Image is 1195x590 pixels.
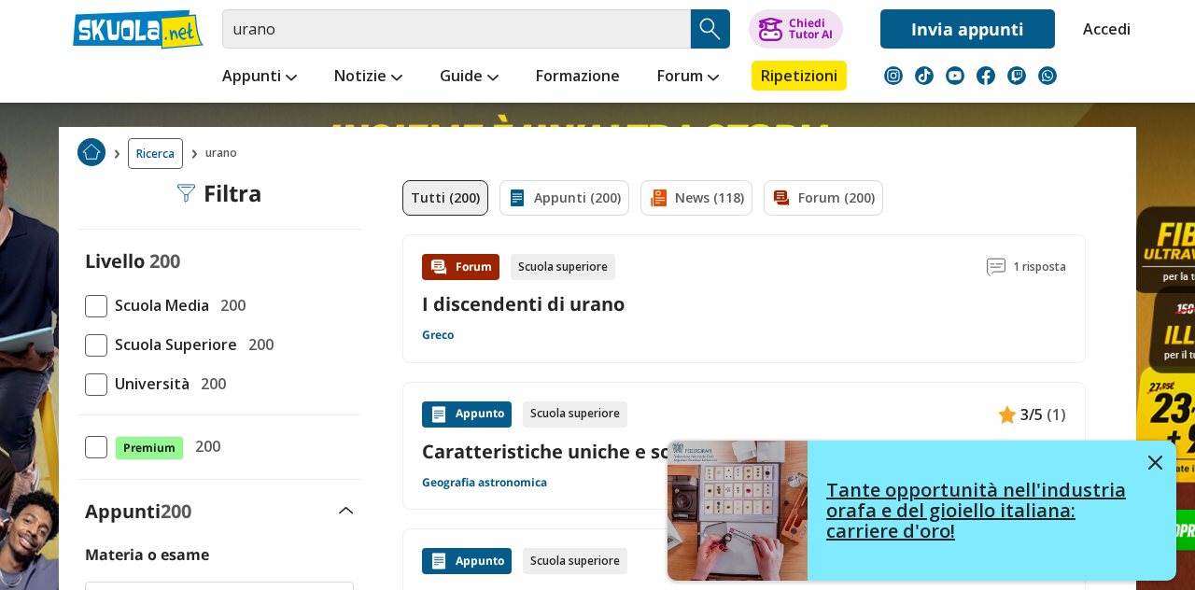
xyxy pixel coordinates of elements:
input: Cerca appunti, riassunti o versioni [222,9,691,49]
a: Geografia astronomica [422,475,547,490]
span: 200 [149,248,180,274]
span: 200 [213,293,246,317]
a: Accedi [1083,9,1122,49]
a: Formazione [531,61,625,94]
a: Caratteristiche uniche e scoperte sorprendenti su Urano [422,439,1066,464]
img: tiktok [915,66,934,85]
img: News filtro contenuto [649,189,668,207]
img: WhatsApp [1038,66,1057,85]
span: Scuola Superiore [107,332,237,357]
span: 200 [241,332,274,357]
img: Filtra filtri mobile [177,184,196,203]
span: 200 [161,499,191,524]
a: Tutti (200) [402,180,488,216]
div: Scuola superiore [523,548,627,574]
a: Guide [435,61,503,94]
span: urano [205,138,245,169]
span: 200 [193,372,226,396]
button: Search Button [691,9,730,49]
img: Commenti lettura [987,258,1005,276]
img: Forum filtro contenuto [772,189,791,207]
span: (1) [1047,402,1066,427]
img: youtube [946,66,964,85]
a: I discendenti di urano [422,291,625,316]
div: Chiedi Tutor AI [789,18,833,40]
a: Greco [422,328,454,343]
label: Livello [85,248,145,274]
a: Appunti (200) [499,180,629,216]
img: Appunti contenuto [429,405,448,424]
div: Forum [422,254,499,280]
span: Premium [115,436,184,460]
img: Appunti contenuto [998,405,1017,424]
div: Filtra [177,180,262,206]
div: Scuola superiore [523,401,627,428]
a: Ricerca [128,138,183,169]
a: News (118) [640,180,752,216]
a: Appunti [218,61,302,94]
a: Forum (200) [764,180,883,216]
a: Notizie [330,61,407,94]
img: Apri e chiudi sezione [339,507,354,514]
span: 200 [188,434,220,458]
span: 1 risposta [1013,254,1066,280]
img: facebook [977,66,995,85]
button: ChiediTutor AI [749,9,843,49]
label: Appunti [85,499,191,524]
span: Università [107,372,190,396]
a: Tante opportunità nell'industria orafa e del gioiello italiana: carriere d'oro! [668,441,1176,581]
img: Appunti contenuto [429,552,448,570]
label: Materia o esame [85,544,209,565]
img: Cerca appunti, riassunti o versioni [696,15,724,43]
img: Appunti filtro contenuto [508,189,527,207]
a: Invia appunti [880,9,1055,49]
img: Forum contenuto [429,258,448,276]
a: Forum [653,61,724,94]
img: close [1148,456,1162,470]
div: Appunto [422,548,512,574]
a: Ripetizioni [752,61,847,91]
img: twitch [1007,66,1026,85]
img: instagram [884,66,903,85]
div: Appunto [422,401,512,428]
img: Home [77,138,105,166]
span: 3/5 [1020,402,1043,427]
h4: Tante opportunità nell'industria orafa e del gioiello italiana: carriere d'oro! [826,480,1134,541]
div: Scuola superiore [511,254,615,280]
span: Scuola Media [107,293,209,317]
a: Home [77,138,105,169]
